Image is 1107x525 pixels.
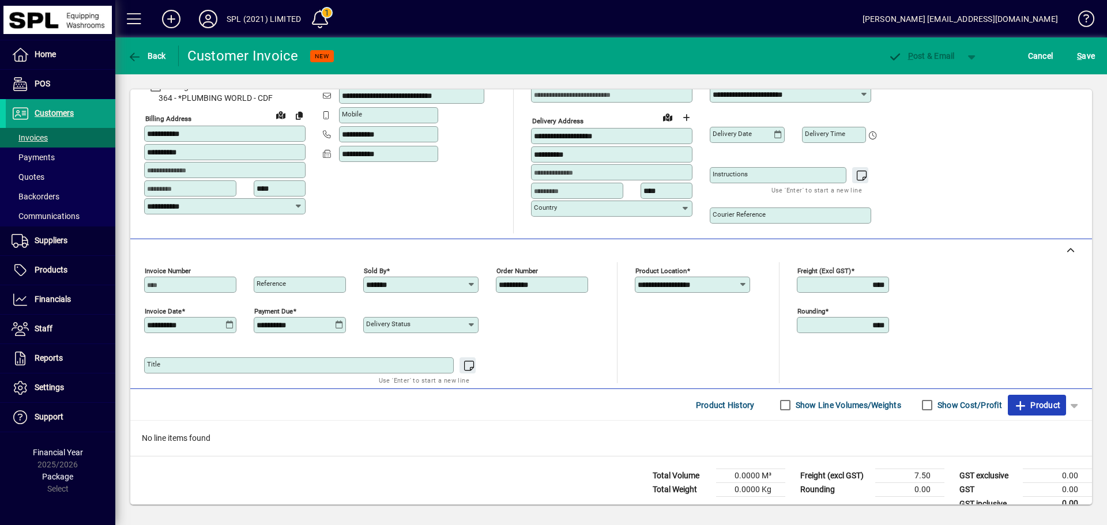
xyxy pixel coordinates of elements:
a: Knowledge Base [1070,2,1093,40]
button: Profile [190,9,227,29]
span: ave [1077,47,1095,65]
a: Financials [6,285,115,314]
span: Products [35,265,67,274]
mat-label: Country [534,203,557,211]
label: Show Line Volumes/Weights [793,399,901,411]
span: Settings [35,383,64,392]
span: Package [42,472,73,481]
td: Total Volume [647,469,716,483]
a: Support [6,403,115,432]
td: 0.00 [1023,469,1092,483]
mat-label: Payment due [254,307,293,315]
td: 0.00 [1023,497,1092,511]
td: GST exclusive [954,469,1023,483]
span: Product [1014,396,1060,414]
a: View on map [658,108,677,126]
mat-label: Rounding [797,307,825,315]
div: [PERSON_NAME] [EMAIL_ADDRESS][DOMAIN_NAME] [863,10,1058,28]
span: Suppliers [35,236,67,245]
div: Customer Invoice [187,47,299,65]
mat-hint: Use 'Enter' to start a new line [771,183,862,197]
a: Communications [6,206,115,226]
span: Quotes [12,172,44,182]
button: Save [1074,46,1098,66]
span: Backorders [12,192,59,201]
span: Financial Year [33,448,83,457]
a: View on map [272,105,290,124]
mat-label: Courier Reference [713,210,766,218]
mat-label: Delivery date [713,130,752,138]
span: Staff [35,324,52,333]
span: Reports [35,353,63,362]
mat-label: Freight (excl GST) [797,267,851,275]
span: Back [127,51,166,61]
button: Product History [691,395,759,416]
mat-label: Sold by [364,267,386,275]
td: Freight (excl GST) [795,469,875,483]
button: Post & Email [882,46,961,66]
a: Backorders [6,187,115,206]
div: No line items found [130,421,1092,456]
mat-label: Product location [635,267,687,275]
button: Cancel [1025,46,1056,66]
a: Invoices [6,128,115,148]
span: S [1077,51,1082,61]
div: SPL (2021) LIMITED [227,10,301,28]
mat-label: Invoice date [145,307,182,315]
td: 0.0000 M³ [716,469,785,483]
td: 0.0000 Kg [716,483,785,497]
a: Reports [6,344,115,373]
mat-label: Instructions [713,170,748,178]
a: Payments [6,148,115,167]
span: 364 - *PLUMBING WORLD - CDF [144,92,306,104]
td: 0.00 [1023,483,1092,497]
span: Payments [12,153,55,162]
a: Settings [6,373,115,402]
span: Financials [35,294,71,304]
span: NEW [315,52,329,60]
mat-label: Delivery status [366,320,411,328]
td: 7.50 [875,469,944,483]
mat-label: Invoice number [145,267,191,275]
mat-label: Title [147,360,160,368]
a: Suppliers [6,226,115,255]
span: Cancel [1028,47,1053,65]
app-page-header-button: Back [115,46,179,66]
a: Products [6,256,115,285]
td: Rounding [795,483,875,497]
td: GST [954,483,1023,497]
a: POS [6,70,115,99]
a: Staff [6,315,115,343]
span: POS [35,79,50,88]
span: Communications [12,211,80,221]
span: Home [35,50,56,59]
mat-label: Reference [257,280,286,288]
td: Total Weight [647,483,716,497]
span: Product History [696,396,755,414]
button: Add [153,9,190,29]
span: Customers [35,108,74,118]
button: Product [1008,395,1066,416]
button: Back [125,46,169,66]
button: Copy to Delivery address [290,106,308,124]
td: 0.00 [875,483,944,497]
mat-label: Delivery time [805,130,845,138]
td: GST inclusive [954,497,1023,511]
span: ost & Email [888,51,955,61]
span: Support [35,412,63,421]
mat-label: Mobile [342,110,362,118]
button: Choose address [677,108,695,127]
mat-label: Order number [496,267,538,275]
mat-hint: Use 'Enter' to start a new line [379,373,469,387]
a: Quotes [6,167,115,187]
label: Show Cost/Profit [935,399,1002,411]
a: Home [6,40,115,69]
span: Invoices [12,133,48,142]
span: P [908,51,913,61]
